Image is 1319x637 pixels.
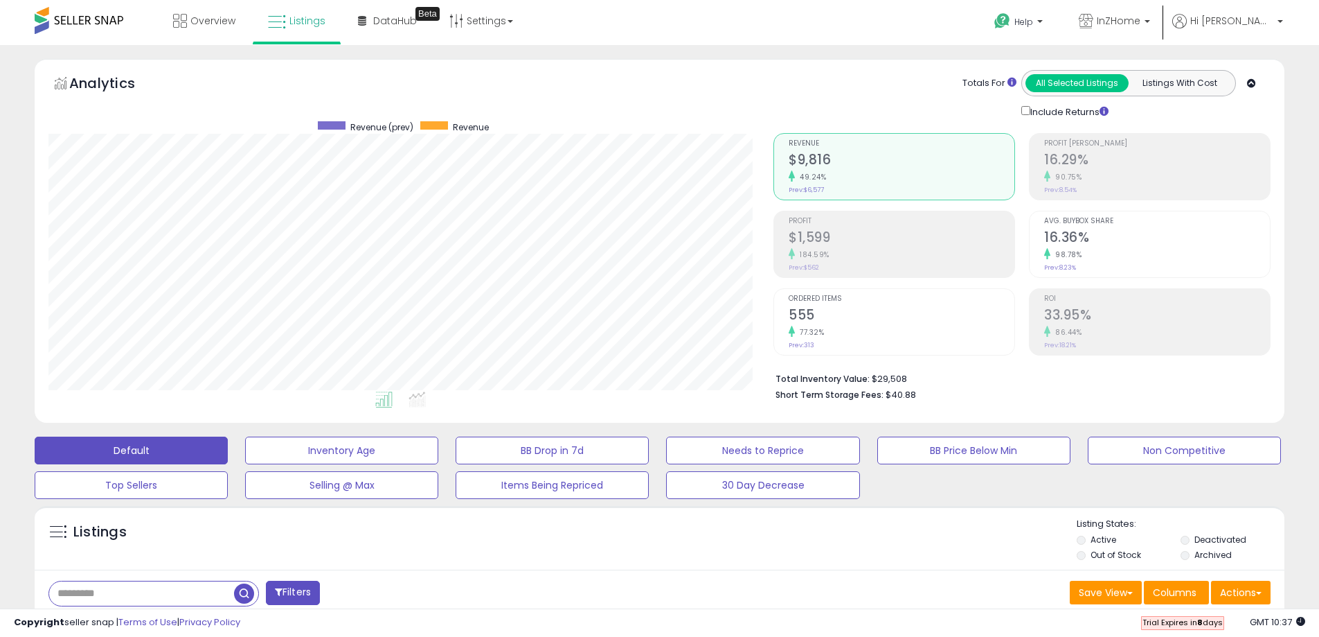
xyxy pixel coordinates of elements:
[886,388,916,401] span: $40.88
[35,437,228,464] button: Default
[245,437,438,464] button: Inventory Age
[1077,518,1284,531] p: Listing States:
[1128,74,1231,92] button: Listings With Cost
[1044,307,1270,326] h2: 33.95%
[1011,103,1125,119] div: Include Returns
[1050,327,1082,338] small: 86.44%
[35,471,228,499] button: Top Sellers
[775,389,883,401] b: Short Term Storage Fees:
[1142,617,1223,628] span: Trial Expires in days
[14,616,64,629] strong: Copyright
[1211,581,1271,604] button: Actions
[453,121,489,133] span: Revenue
[789,341,814,349] small: Prev: 313
[350,121,413,133] span: Revenue (prev)
[73,523,127,542] h5: Listings
[415,7,440,21] div: Tooltip anchor
[1088,437,1281,464] button: Non Competitive
[789,140,1014,148] span: Revenue
[1014,16,1033,28] span: Help
[1153,586,1196,600] span: Columns
[795,327,824,338] small: 77.32%
[1044,186,1077,194] small: Prev: 8.54%
[1197,617,1203,628] b: 8
[789,152,1014,171] h2: $9,816
[1044,295,1270,303] span: ROI
[1091,534,1116,546] label: Active
[795,172,826,182] small: 49.24%
[789,295,1014,303] span: Ordered Items
[14,616,240,629] div: seller snap | |
[1097,14,1140,28] span: InZHome
[1190,14,1273,28] span: Hi [PERSON_NAME]
[1044,140,1270,148] span: Profit [PERSON_NAME]
[666,471,859,499] button: 30 Day Decrease
[118,616,177,629] a: Terms of Use
[789,218,1014,225] span: Profit
[775,373,870,385] b: Total Inventory Value:
[456,437,649,464] button: BB Drop in 7d
[245,471,438,499] button: Selling @ Max
[1050,250,1082,260] small: 98.78%
[1044,341,1076,349] small: Prev: 18.21%
[994,12,1011,30] i: Get Help
[456,471,649,499] button: Items Being Repriced
[1250,616,1305,629] span: 2025-08-14 10:37 GMT
[1194,549,1232,561] label: Archived
[1050,172,1082,182] small: 90.75%
[1172,14,1283,45] a: Hi [PERSON_NAME]
[962,77,1016,90] div: Totals For
[179,616,240,629] a: Privacy Policy
[1044,263,1076,272] small: Prev: 8.23%
[775,369,1260,386] li: $29,508
[1044,152,1270,171] h2: 16.29%
[1091,549,1141,561] label: Out of Stock
[1144,581,1209,604] button: Columns
[789,229,1014,248] h2: $1,599
[266,581,320,605] button: Filters
[289,14,325,28] span: Listings
[190,14,235,28] span: Overview
[1044,229,1270,248] h2: 16.36%
[1025,74,1129,92] button: All Selected Listings
[877,437,1070,464] button: BB Price Below Min
[1070,581,1142,604] button: Save View
[795,250,829,260] small: 184.59%
[789,186,824,194] small: Prev: $6,577
[373,14,417,28] span: DataHub
[69,73,162,96] h5: Analytics
[789,263,819,272] small: Prev: $562
[789,307,1014,326] h2: 555
[1044,218,1270,225] span: Avg. Buybox Share
[983,2,1057,45] a: Help
[666,437,859,464] button: Needs to Reprice
[1194,534,1246,546] label: Deactivated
